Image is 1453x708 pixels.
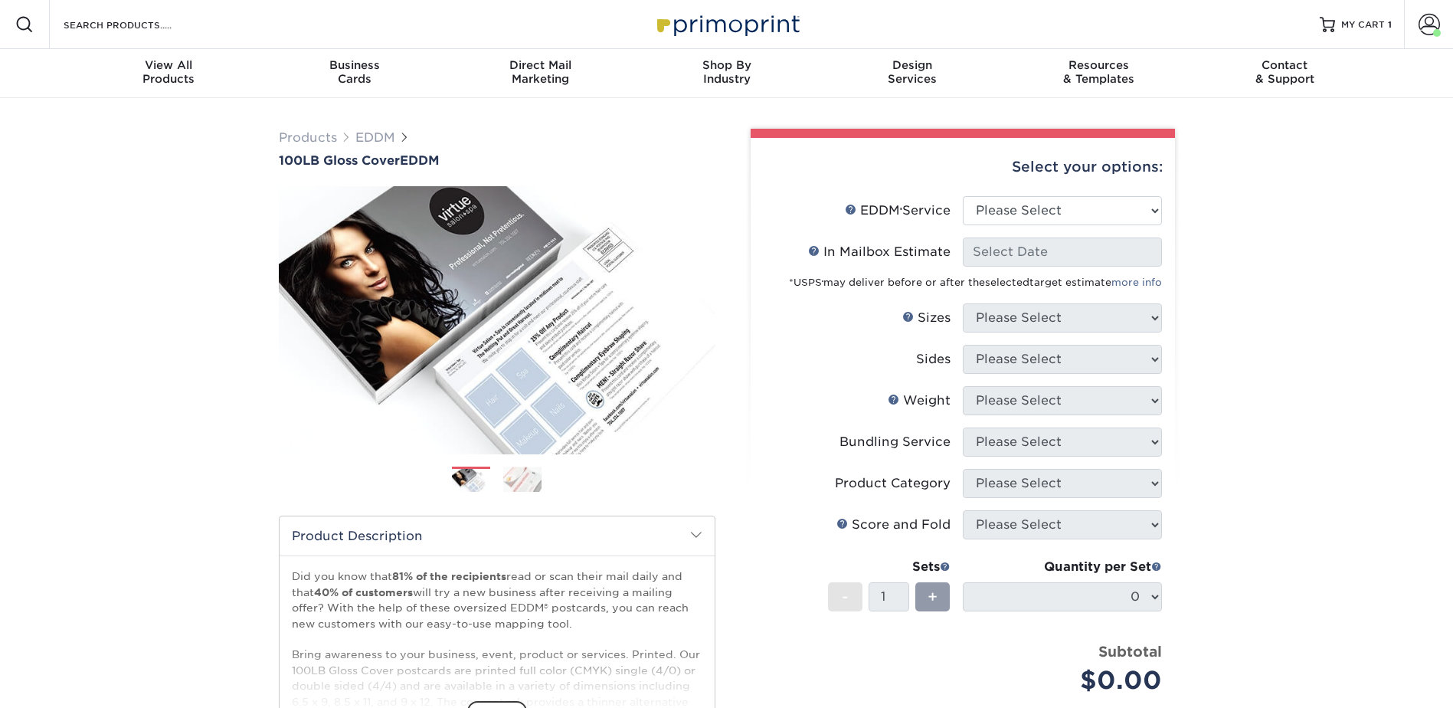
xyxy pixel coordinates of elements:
[314,586,413,598] strong: 40% of customers
[900,207,902,213] sup: ®
[76,58,262,72] span: View All
[974,662,1162,699] div: $0.00
[820,58,1006,86] div: Services
[808,243,951,261] div: In Mailbox Estimate
[916,350,951,369] div: Sides
[76,58,262,86] div: Products
[452,468,490,493] img: EDDM 01
[845,202,951,220] div: EDDM Service
[447,49,633,98] a: Direct MailMarketing
[828,558,951,576] div: Sets
[261,49,447,98] a: BusinessCards
[839,433,951,451] div: Bundling Service
[1006,58,1192,86] div: & Templates
[447,58,633,86] div: Marketing
[1341,18,1385,31] span: MY CART
[279,153,400,168] span: 100LB Gloss Cover
[763,138,1163,196] div: Select your options:
[650,8,803,41] img: Primoprint
[1192,58,1378,72] span: Contact
[503,467,542,492] img: EDDM 02
[279,130,337,145] a: Products
[633,49,820,98] a: Shop ByIndustry
[963,238,1162,267] input: Select Date
[261,58,447,72] span: Business
[633,58,820,86] div: Industry
[1098,643,1162,660] strong: Subtotal
[888,392,951,410] div: Weight
[392,570,506,582] strong: 81% of the recipients
[279,153,715,168] h1: EDDM
[842,585,849,608] span: -
[279,153,715,168] a: 100LB Gloss CoverEDDM
[1192,49,1378,98] a: Contact& Support
[985,277,1029,288] span: selected
[1006,58,1192,72] span: Resources
[789,277,1162,288] small: *USPS may deliver before or after the target estimate
[280,516,715,556] h2: Product Description
[928,585,938,608] span: +
[1006,49,1192,98] a: Resources& Templates
[261,58,447,86] div: Cards
[76,49,262,98] a: View AllProducts
[820,58,1006,72] span: Design
[1388,19,1392,30] span: 1
[822,280,823,284] sup: ®
[1192,58,1378,86] div: & Support
[279,175,715,466] img: 100LB Gloss Cover 01
[820,49,1006,98] a: DesignServices
[355,130,395,145] a: EDDM
[902,309,951,327] div: Sizes
[633,58,820,72] span: Shop By
[1111,277,1162,288] a: more info
[835,474,951,493] div: Product Category
[963,558,1162,576] div: Quantity per Set
[836,516,951,534] div: Score and Fold
[62,15,211,34] input: SEARCH PRODUCTS.....
[447,58,633,72] span: Direct Mail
